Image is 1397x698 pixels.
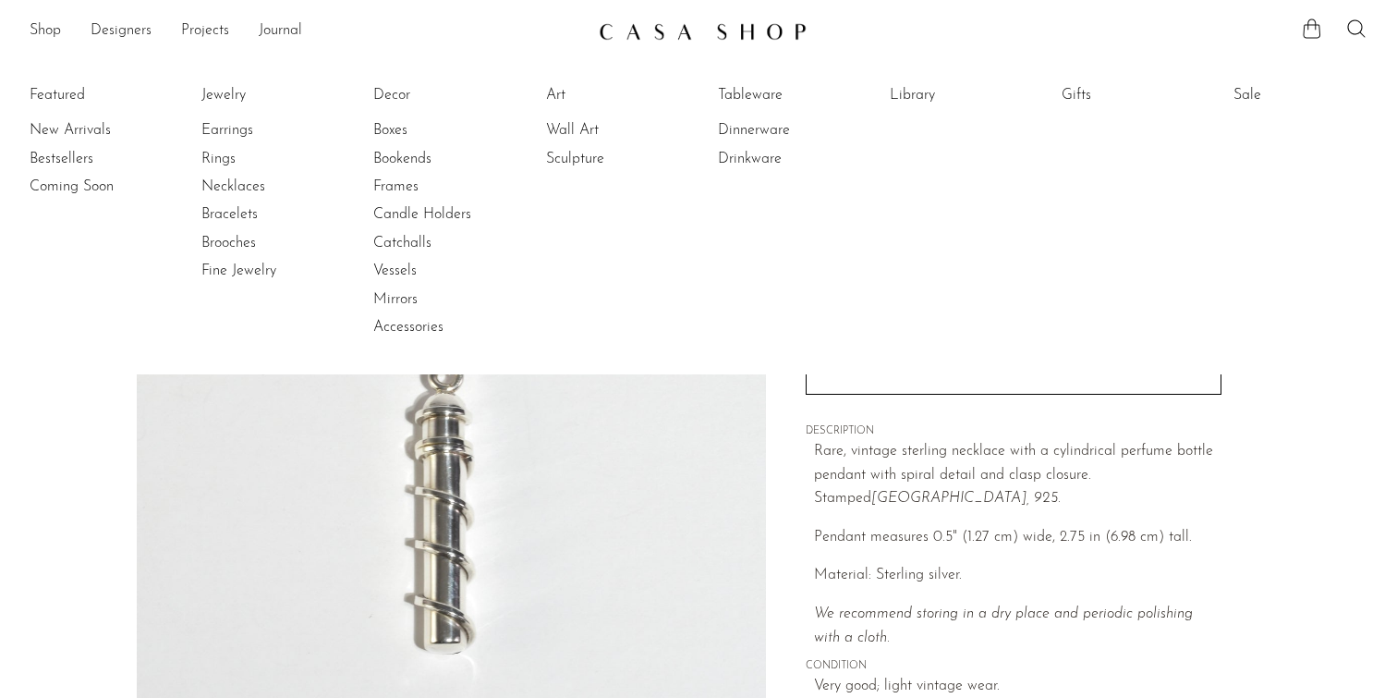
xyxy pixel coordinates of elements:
p: Rare, vintage sterling necklace with a cylindrical perfume bottle pendant with spiral detail and ... [814,440,1221,511]
a: Art [546,85,685,105]
ul: Tableware [718,81,856,173]
a: Rings [201,149,340,169]
span: CONDITION [806,658,1221,675]
a: Fine Jewelry [201,261,340,281]
ul: Featured [30,116,168,201]
a: Candle Holders [373,204,512,225]
a: Vessels [373,261,512,281]
i: We recommend storing in a dry place and periodic polishing with a cloth. [814,606,1193,645]
a: Library [890,85,1028,105]
a: Drinkware [718,149,856,169]
p: Material: Sterling silver. [814,564,1221,588]
ul: Library [890,81,1028,116]
a: Journal [259,19,302,43]
a: Boxes [373,120,512,141]
a: Brooches [201,233,340,253]
ul: Sale [1233,81,1372,116]
span: DESCRIPTION [806,423,1221,440]
span: Add to cart [964,362,1063,377]
a: Catchalls [373,233,512,253]
a: Frames [373,177,512,197]
a: Jewelry [201,85,340,105]
a: Sculpture [546,149,685,169]
a: Accessories [373,317,512,337]
a: Sale [1233,85,1372,105]
a: Projects [181,19,229,43]
a: New Arrivals [30,120,168,141]
ul: Art [546,81,685,173]
a: Earrings [201,120,340,141]
a: Bookends [373,149,512,169]
ul: NEW HEADER MENU [30,16,584,47]
ul: Jewelry [201,81,340,286]
nav: Desktop navigation [30,16,584,47]
a: Designers [91,19,152,43]
a: Dinnerware [718,120,856,141]
a: Coming Soon [30,177,168,197]
a: Bestsellers [30,149,168,169]
a: Necklaces [201,177,340,197]
em: [GEOGRAPHIC_DATA], 925. [871,491,1061,506]
a: Gifts [1062,85,1200,105]
a: Shop [30,19,61,43]
a: Tableware [718,85,856,105]
p: Pendant measures 0.5" (1.27 cm) wide, 2.75 in (6.98 cm) tall. [814,526,1221,550]
a: Decor [373,85,512,105]
a: Bracelets [201,204,340,225]
a: Mirrors [373,289,512,310]
ul: Decor [373,81,512,342]
a: Wall Art [546,120,685,141]
ul: Gifts [1062,81,1200,116]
